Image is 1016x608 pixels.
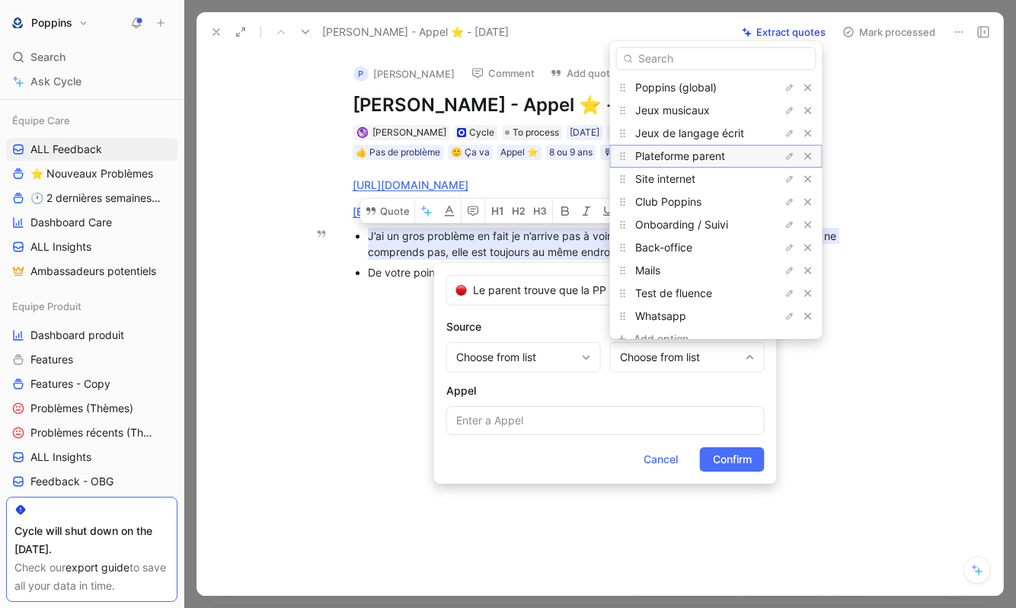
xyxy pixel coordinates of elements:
span: Poppins (global) [635,81,717,94]
span: Plateforme parent [635,149,725,162]
div: Back-office [610,236,823,259]
span: Jeux musicaux [635,104,710,117]
span: Club Poppins [635,195,701,208]
input: Search [616,47,816,70]
div: Site internet [610,168,823,190]
span: Site internet [635,172,695,185]
div: Poppins (global) [610,76,823,99]
div: Whatsapp [610,305,823,328]
span: Mails [635,264,660,277]
div: Mails [610,259,823,282]
span: Test de fluence [635,286,712,299]
div: Onboarding / Suivi [610,213,823,236]
div: Club Poppins [610,190,823,213]
div: Jeux musicaux [610,99,823,122]
span: Onboarding / Suivi [635,218,728,231]
div: Add option [634,330,748,348]
div: Plateforme parent [610,145,823,168]
div: Test de fluence [610,282,823,305]
div: Jeux de langage écrit [610,122,823,145]
span: Whatsapp [635,309,686,322]
span: Back-office [635,241,692,254]
span: Jeux de langage écrit [635,126,744,139]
